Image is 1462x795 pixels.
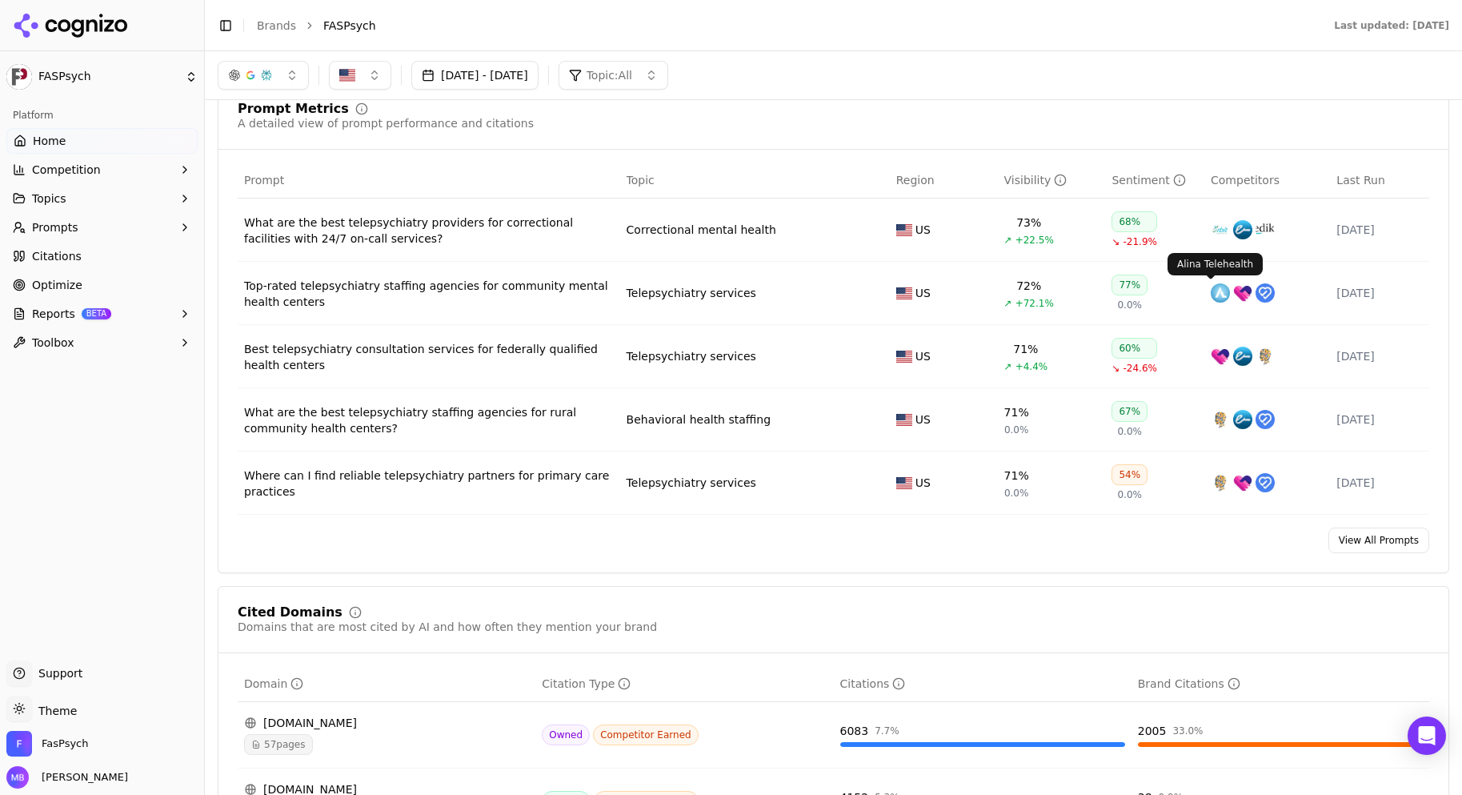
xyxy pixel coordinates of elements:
[1112,275,1148,295] div: 77%
[1105,163,1204,199] th: sentiment
[915,475,931,491] span: US
[1132,666,1429,702] th: brandCitationCount
[1004,234,1012,247] span: ↗
[244,404,614,436] div: What are the best telepsychiatry staffing agencies for rural community health centers?
[244,715,529,731] div: [DOMAIN_NAME]
[1013,341,1038,357] div: 71%
[1256,283,1275,303] img: amwell
[1004,487,1029,500] span: 0.0%
[1015,297,1054,310] span: +72.1%
[915,285,931,301] span: US
[32,277,82,293] span: Optimize
[1334,19,1449,32] div: Last updated: [DATE]
[627,285,756,301] a: Telepsychiatry services
[896,414,912,426] img: US flag
[411,61,539,90] button: [DATE] - [DATE]
[238,666,535,702] th: domain
[627,222,776,238] div: Correctional mental health
[1211,172,1280,188] span: Competitors
[238,163,620,199] th: Prompt
[1336,172,1384,188] span: Last Run
[627,348,756,364] a: Telepsychiatry services
[1015,234,1054,247] span: +22.5%
[1117,488,1142,501] span: 0.0%
[1016,215,1041,231] div: 73%
[620,163,890,199] th: Topic
[1177,258,1253,271] p: Alina Telehealth
[6,301,198,327] button: ReportsBETA
[32,335,74,351] span: Toolbox
[890,163,998,199] th: Region
[6,731,89,757] button: Open organization switcher
[1211,473,1230,492] img: innovatel
[257,19,296,32] a: Brands
[1256,473,1275,492] img: amwell
[840,723,869,739] div: 6083
[82,308,111,319] span: BETA
[1112,172,1185,188] div: Sentiment
[1015,360,1048,373] span: +4.4%
[1256,220,1275,239] img: mediko
[6,330,198,355] button: Toolbox
[6,128,198,154] a: Home
[1328,528,1429,553] a: View All Prompts
[32,191,66,207] span: Topics
[896,477,912,489] img: US flag
[1112,338,1157,359] div: 60%
[1211,347,1230,366] img: iris telehealth
[1117,299,1142,311] span: 0.0%
[1336,475,1423,491] div: [DATE]
[1112,235,1120,248] span: ↘
[875,725,899,737] div: 7.7 %
[1211,410,1230,429] img: innovatel
[1138,676,1240,692] div: Brand Citations
[1256,347,1275,366] img: innovatel
[1172,725,1203,737] div: 33.0 %
[1233,473,1252,492] img: iris telehealth
[1336,348,1423,364] div: [DATE]
[32,219,78,235] span: Prompts
[244,676,303,692] div: Domain
[535,666,833,702] th: citationTypes
[32,705,77,717] span: Theme
[244,468,614,500] a: Where can I find reliable telepsychiatry partners for primary care practices
[1330,163,1429,199] th: Last Run
[1112,401,1148,422] div: 67%
[1233,283,1252,303] img: iris telehealth
[1117,425,1142,438] span: 0.0%
[244,278,614,310] a: Top-rated telepsychiatry staffing agencies for community mental health centers
[1112,464,1148,485] div: 54%
[6,64,32,90] img: FASPsych
[1123,362,1156,375] span: -24.6%
[896,351,912,363] img: US flag
[238,163,1429,515] div: Data table
[6,766,128,789] button: Open user button
[244,172,284,188] span: Prompt
[1016,278,1041,294] div: 72%
[6,272,198,298] a: Optimize
[587,67,632,83] span: Topic: All
[33,133,66,149] span: Home
[1004,468,1029,484] div: 71%
[1211,283,1230,303] img: alina telehealth
[42,737,89,751] span: FasPsych
[1123,235,1156,248] span: -21.9%
[1211,220,1230,239] img: orbit health
[915,412,931,428] span: US
[244,215,614,247] div: What are the best telepsychiatry providers for correctional facilities with 24/7 on-call services?
[1004,424,1029,436] span: 0.0%
[6,186,198,211] button: Topics
[1233,347,1252,366] img: e-psychiatry
[244,341,614,373] a: Best telepsychiatry consultation services for federally qualified health centers
[627,412,771,428] a: Behavioral health staffing
[1004,297,1012,310] span: ↗
[6,215,198,240] button: Prompts
[1336,285,1423,301] div: [DATE]
[627,475,756,491] div: Telepsychiatry services
[1004,404,1029,420] div: 71%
